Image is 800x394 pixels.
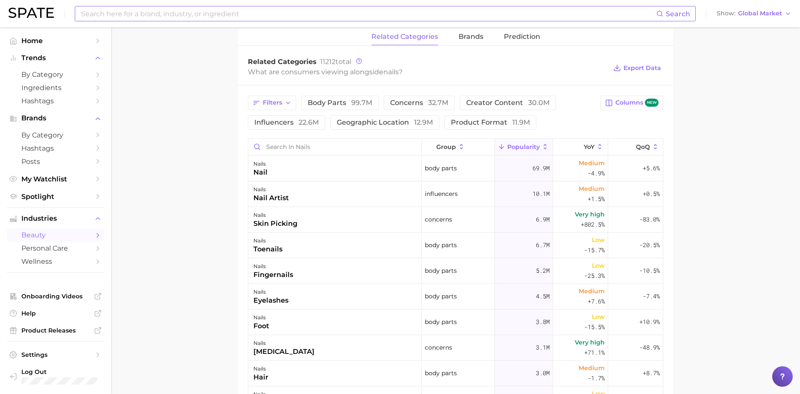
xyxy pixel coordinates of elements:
input: Search here for a brand, industry, or ingredient [80,6,656,21]
span: Log Out [21,368,106,376]
span: Medium [579,184,605,194]
span: -20.5% [639,240,660,250]
button: nailsskin pickingconcerns6.9mVery high+802.5%-83.0% [248,207,663,233]
span: Trends [21,54,90,62]
span: -10.5% [639,266,660,276]
span: 22.6m [299,118,319,126]
span: -25.3% [584,271,605,281]
span: total [320,58,351,66]
span: personal care [21,244,90,252]
span: body parts [425,163,457,173]
span: concerns [425,214,452,225]
span: YoY [584,143,594,150]
div: nails [253,236,282,246]
button: Filters [248,96,296,110]
span: Hashtags [21,144,90,152]
button: nailshairbody parts3.0mMedium-1.7%+8.7% [248,361,663,386]
a: Posts [7,155,104,168]
button: nailstoenailsbody parts6.7mLow-15.7%-20.5% [248,233,663,258]
span: Related Categories [248,58,317,66]
a: Ingredients [7,81,104,94]
a: Settings [7,348,104,361]
span: related categories [371,33,438,41]
span: Very high [575,209,605,219]
span: Columns [615,99,659,107]
span: Medium [579,286,605,296]
span: -15.5% [584,322,605,332]
span: body parts [425,291,457,301]
span: -83.0% [639,214,660,225]
span: Low [592,312,605,322]
a: Spotlight [7,190,104,203]
span: 11212 [320,58,335,66]
span: Search [666,10,690,18]
a: by Category [7,128,104,142]
button: group [422,139,494,155]
span: by Category [21,70,90,79]
span: Global Market [738,11,782,16]
button: Trends [7,52,104,64]
div: nails [253,261,293,271]
a: Help [7,307,104,320]
span: group [436,143,456,150]
span: +0.5% [643,189,660,199]
span: 99.7m [351,99,372,107]
a: Home [7,34,104,47]
span: Ingredients [21,84,90,92]
div: nails [253,210,297,220]
span: body parts [425,240,457,250]
span: +5.6% [643,163,660,173]
span: 3.1m [536,342,550,353]
span: +71.1% [584,347,605,358]
span: Brands [21,114,90,122]
div: nail [253,167,268,178]
span: wellness [21,257,90,266]
span: body parts [425,317,457,327]
a: My Watchlist [7,172,104,186]
span: Industries [21,215,90,222]
span: Help [21,309,90,317]
a: beauty [7,228,104,242]
a: personal care [7,242,104,255]
span: My Watchlist [21,175,90,183]
span: Very high [575,337,605,347]
span: concerns [425,342,452,353]
a: wellness [7,255,104,268]
input: Search in nails [248,139,421,155]
span: influencers [425,189,458,199]
span: +10.9% [639,317,660,327]
button: nailsfootbody parts3.8mLow-15.5%+10.9% [248,309,663,335]
div: [MEDICAL_DATA] [253,347,315,357]
span: beauty [21,231,90,239]
span: nails [383,68,399,76]
span: 4.5m [536,291,550,301]
span: body parts [425,368,457,378]
button: Columnsnew [600,96,663,110]
span: 10.1m [532,189,550,199]
div: nails [253,287,288,297]
span: creator content [466,99,550,106]
span: QoQ [636,143,650,150]
span: product format [451,119,530,126]
span: 6.9m [536,214,550,225]
span: +8.7% [643,368,660,378]
button: Brands [7,112,104,125]
span: 6.7m [536,240,550,250]
span: concerns [390,99,448,106]
div: What are consumers viewing alongside ? [248,66,607,78]
span: 3.0m [536,368,550,378]
span: 5.2m [536,266,550,276]
a: Product Releases [7,324,104,337]
span: Product Releases [21,327,90,334]
div: eyelashes [253,295,288,306]
span: -1.7% [588,373,605,383]
span: Show [717,11,735,16]
span: 32.7m [428,99,448,107]
button: YoY [553,139,608,155]
span: -48.9% [639,342,660,353]
a: Hashtags [7,142,104,155]
span: 30.0m [528,99,550,107]
span: Filters [263,99,282,106]
span: -7.4% [643,291,660,301]
span: Onboarding Videos [21,292,90,300]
